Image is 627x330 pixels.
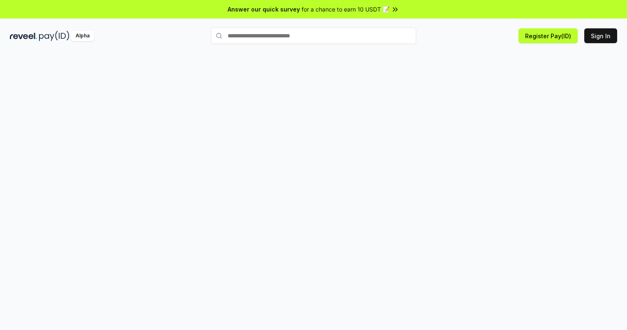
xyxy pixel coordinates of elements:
[228,5,300,14] span: Answer our quick survey
[302,5,390,14] span: for a chance to earn 10 USDT 📝
[10,31,37,41] img: reveel_dark
[584,28,617,43] button: Sign In
[71,31,94,41] div: Alpha
[39,31,69,41] img: pay_id
[519,28,578,43] button: Register Pay(ID)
